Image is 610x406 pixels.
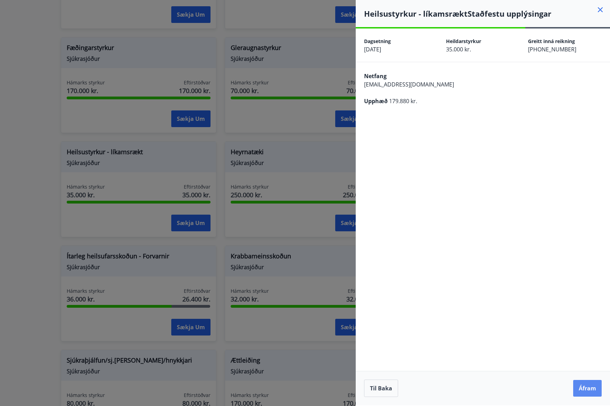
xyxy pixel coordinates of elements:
button: Til baka [364,380,398,397]
span: Upphæð [364,97,388,105]
span: Netfang [364,72,387,80]
span: Heildarstyrkur [446,38,481,44]
span: Dagsetning [364,38,391,44]
span: 179.880 kr. [389,97,417,105]
span: [DATE] [364,45,381,53]
h4: Heilsustyrkur - líkamsrækt Staðfestu upplýsingar [364,8,610,19]
button: Áfram [573,380,602,397]
span: [EMAIL_ADDRESS][DOMAIN_NAME] [364,81,454,88]
span: Greitt inná reikning [528,38,575,44]
span: 35.000 kr. [446,45,471,53]
span: [PHONE_NUMBER] [528,45,576,53]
